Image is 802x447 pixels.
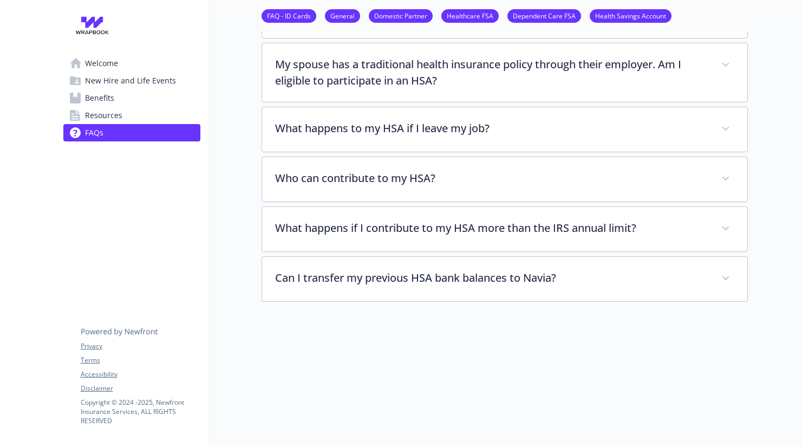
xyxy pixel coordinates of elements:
[63,72,200,89] a: New Hire and Life Events
[262,207,747,251] div: What happens if I contribute to my HSA more than the IRS annual limit?
[85,72,176,89] span: New Hire and Life Events
[85,124,103,141] span: FAQs
[81,384,200,393] a: Disclaimer
[275,220,708,236] p: What happens if I contribute to my HSA more than the IRS annual limit?
[63,55,200,72] a: Welcome
[369,10,433,21] a: Domestic Partner
[262,257,747,301] div: Can I transfer my previous HSA bank balances to Navia?
[262,157,747,202] div: Who can contribute to my HSA?
[507,10,581,21] a: Dependent Care FSA
[63,107,200,124] a: Resources
[262,107,747,152] div: What happens to my HSA if I leave my job?
[85,107,122,124] span: Resources
[262,43,747,102] div: My spouse has a traditional health insurance policy through their employer. Am I eligible to part...
[81,398,200,425] p: Copyright © 2024 - 2025 , Newfront Insurance Services, ALL RIGHTS RESERVED
[85,89,114,107] span: Benefits
[325,10,360,21] a: General
[63,89,200,107] a: Benefits
[85,55,118,72] span: Welcome
[275,120,708,137] p: What happens to my HSA if I leave my job?
[590,10,671,21] a: Health Savings Account
[81,355,200,365] a: Terms
[63,124,200,141] a: FAQs
[262,10,316,21] a: FAQ - ID Cards
[275,270,708,286] p: Can I transfer my previous HSA bank balances to Navia?
[81,370,200,379] a: Accessibility
[81,341,200,351] a: Privacy
[275,56,708,89] p: My spouse has a traditional health insurance policy through their employer. Am I eligible to part...
[441,10,499,21] a: Healthcare FSA
[275,170,708,186] p: Who can contribute to my HSA?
